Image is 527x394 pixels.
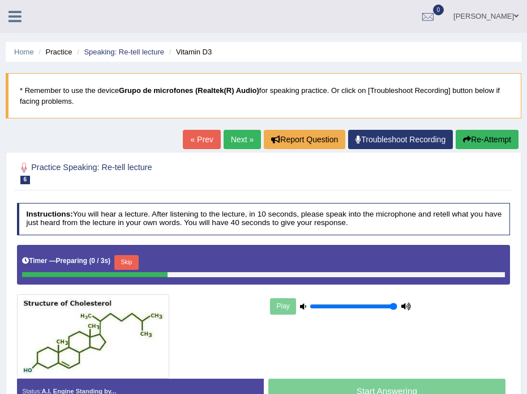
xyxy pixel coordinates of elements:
[114,255,139,270] button: Skip
[91,257,108,265] b: 0 / 3s
[14,48,34,56] a: Home
[119,86,259,95] b: Grupo de microfones (Realtek(R) Audio)
[89,257,91,265] b: (
[348,130,453,149] a: Troubleshoot Recording
[20,176,31,184] span: 6
[17,203,511,235] h4: You will hear a lecture. After listening to the lecture, in 10 seconds, please speak into the mic...
[17,160,323,184] h2: Practice Speaking: Re-tell lecture
[6,73,521,118] blockquote: * Remember to use the device for speaking practice. Or click on [Troubleshoot Recording] button b...
[36,46,72,57] li: Practice
[264,130,345,149] button: Report Question
[84,48,164,56] a: Speaking: Re-tell lecture
[26,210,72,218] b: Instructions:
[56,257,88,265] b: Preparing
[456,130,519,149] button: Re-Attempt
[183,130,220,149] a: « Prev
[224,130,261,149] a: Next »
[108,257,110,265] b: )
[22,257,110,265] h5: Timer —
[433,5,444,15] span: 0
[166,46,212,57] li: Vitamin D3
